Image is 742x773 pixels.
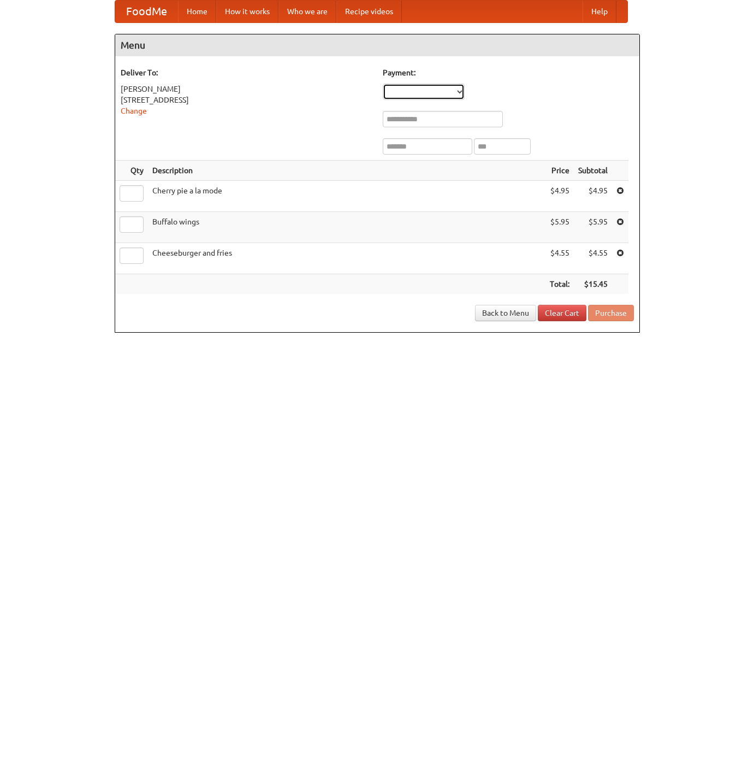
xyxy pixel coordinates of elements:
[545,212,574,243] td: $5.95
[336,1,402,22] a: Recipe videos
[545,274,574,294] th: Total:
[115,161,148,181] th: Qty
[545,181,574,212] td: $4.95
[383,67,634,78] h5: Payment:
[574,161,612,181] th: Subtotal
[115,34,639,56] h4: Menu
[178,1,216,22] a: Home
[216,1,278,22] a: How it works
[538,305,586,321] a: Clear Cart
[278,1,336,22] a: Who we are
[588,305,634,321] button: Purchase
[121,95,372,105] div: [STREET_ADDRESS]
[115,1,178,22] a: FoodMe
[574,181,612,212] td: $4.95
[574,274,612,294] th: $15.45
[545,243,574,274] td: $4.55
[121,107,147,115] a: Change
[148,243,545,274] td: Cheeseburger and fries
[583,1,616,22] a: Help
[121,84,372,95] div: [PERSON_NAME]
[574,243,612,274] td: $4.55
[148,181,545,212] td: Cherry pie a la mode
[545,161,574,181] th: Price
[148,212,545,243] td: Buffalo wings
[475,305,536,321] a: Back to Menu
[121,67,372,78] h5: Deliver To:
[574,212,612,243] td: $5.95
[148,161,545,181] th: Description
